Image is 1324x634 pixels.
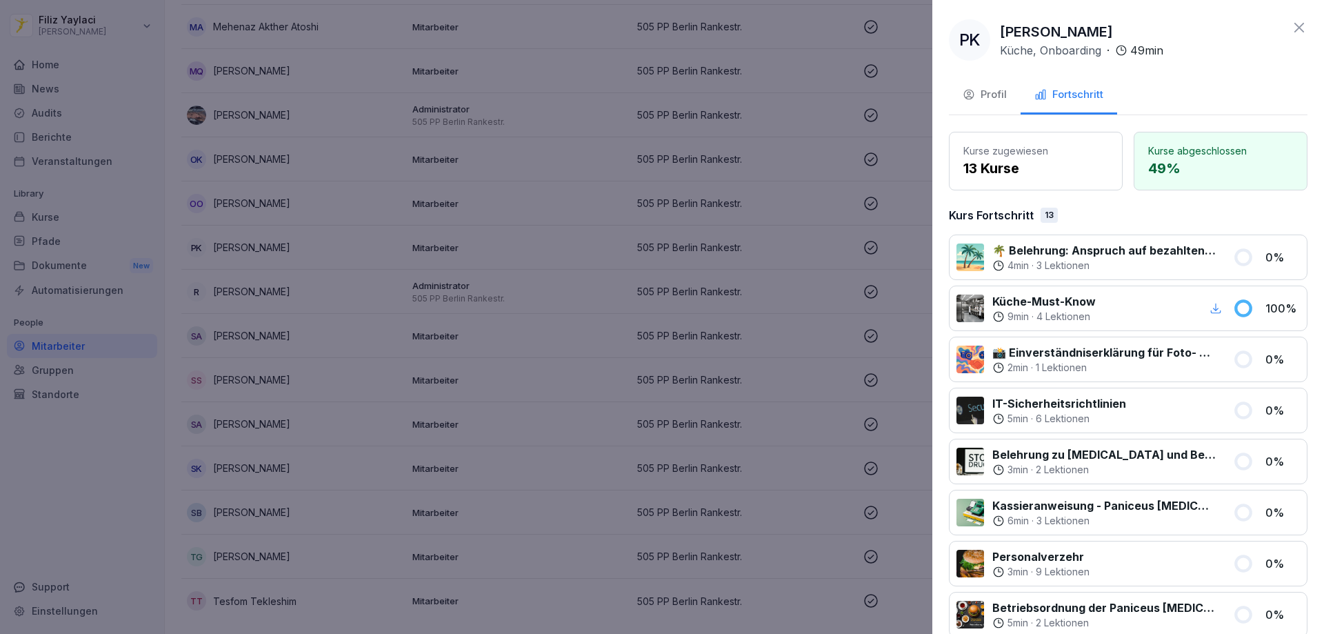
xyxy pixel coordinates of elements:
[1265,300,1300,317] p: 100 %
[1007,412,1028,426] p: 5 min
[992,446,1216,463] p: Belehrung zu [MEDICAL_DATA] und Betäubungsmitteln am Arbeitsplatz
[1000,42,1101,59] p: Küche, Onboarding
[1265,249,1300,266] p: 0 %
[1265,555,1300,572] p: 0 %
[992,344,1216,361] p: 📸 Einverständniserklärung für Foto- und Videonutzung
[992,497,1216,514] p: Kassieranweisung - Paniceus [MEDICAL_DATA] Systemzentrale GmbH
[992,514,1216,528] div: ·
[992,293,1096,310] p: Küche-Must-Know
[963,143,1108,158] p: Kurse zugewiesen
[1036,514,1090,528] p: 3 Lektionen
[1130,42,1163,59] p: 49 min
[992,600,1216,616] p: Betriebsordnung der Paniceus [MEDICAL_DATA] Systemzentrale
[949,207,1034,224] p: Kurs Fortschritt
[1036,616,1089,630] p: 2 Lektionen
[992,259,1216,273] div: ·
[992,616,1216,630] div: ·
[992,310,1096,324] div: ·
[1265,453,1300,470] p: 0 %
[1007,616,1028,630] p: 5 min
[1265,606,1300,623] p: 0 %
[1036,463,1089,477] p: 2 Lektionen
[1007,514,1029,528] p: 6 min
[1265,402,1300,419] p: 0 %
[1036,310,1090,324] p: 4 Lektionen
[1007,310,1029,324] p: 9 min
[949,19,990,61] div: PK
[1036,259,1090,273] p: 3 Lektionen
[1041,208,1058,223] div: 13
[1007,463,1028,477] p: 3 min
[1021,77,1117,115] button: Fortschritt
[1034,87,1103,103] div: Fortschritt
[1007,361,1028,375] p: 2 min
[1265,504,1300,521] p: 0 %
[1036,565,1090,579] p: 9 Lektionen
[992,395,1126,412] p: IT-Sicherheitsrichtlinien
[992,548,1090,565] p: Personalverzehr
[1007,565,1028,579] p: 3 min
[1148,143,1293,158] p: Kurse abgeschlossen
[992,361,1216,375] div: ·
[992,412,1126,426] div: ·
[1036,412,1090,426] p: 6 Lektionen
[1007,259,1029,273] p: 4 min
[992,565,1090,579] div: ·
[963,158,1108,179] p: 13 Kurse
[1148,158,1293,179] p: 49 %
[992,242,1216,259] p: 🌴 Belehrung: Anspruch auf bezahlten Erholungsurlaub und [PERSON_NAME]
[963,87,1007,103] div: Profil
[1036,361,1087,375] p: 1 Lektionen
[1265,351,1300,368] p: 0 %
[1000,21,1113,42] p: [PERSON_NAME]
[992,463,1216,477] div: ·
[1000,42,1163,59] div: ·
[949,77,1021,115] button: Profil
